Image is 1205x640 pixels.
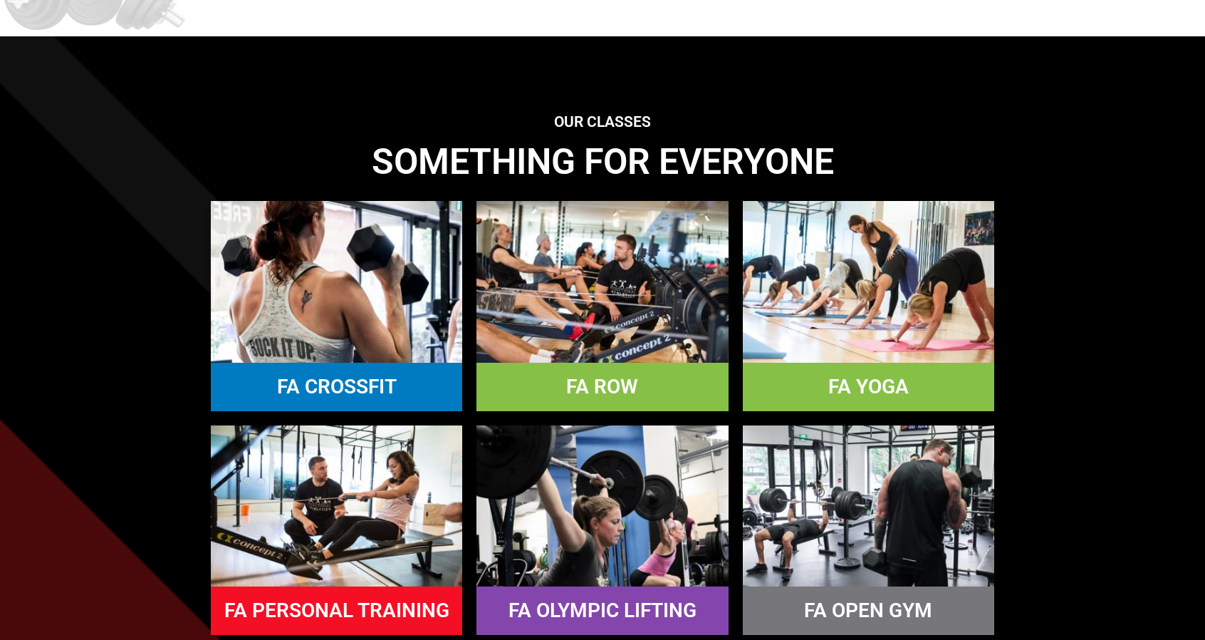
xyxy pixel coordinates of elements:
[508,599,697,622] a: FA OLYMPIC LIFTING
[224,599,449,622] a: FA PERSONAL TRAINING
[804,599,932,622] a: FA OPEN GYM
[277,375,397,398] a: FA CROSSFIT
[204,115,1001,130] h2: Our Classes
[204,144,1001,180] h3: something for everyone
[828,375,909,398] a: FA YOGA
[566,375,638,398] a: FA ROW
